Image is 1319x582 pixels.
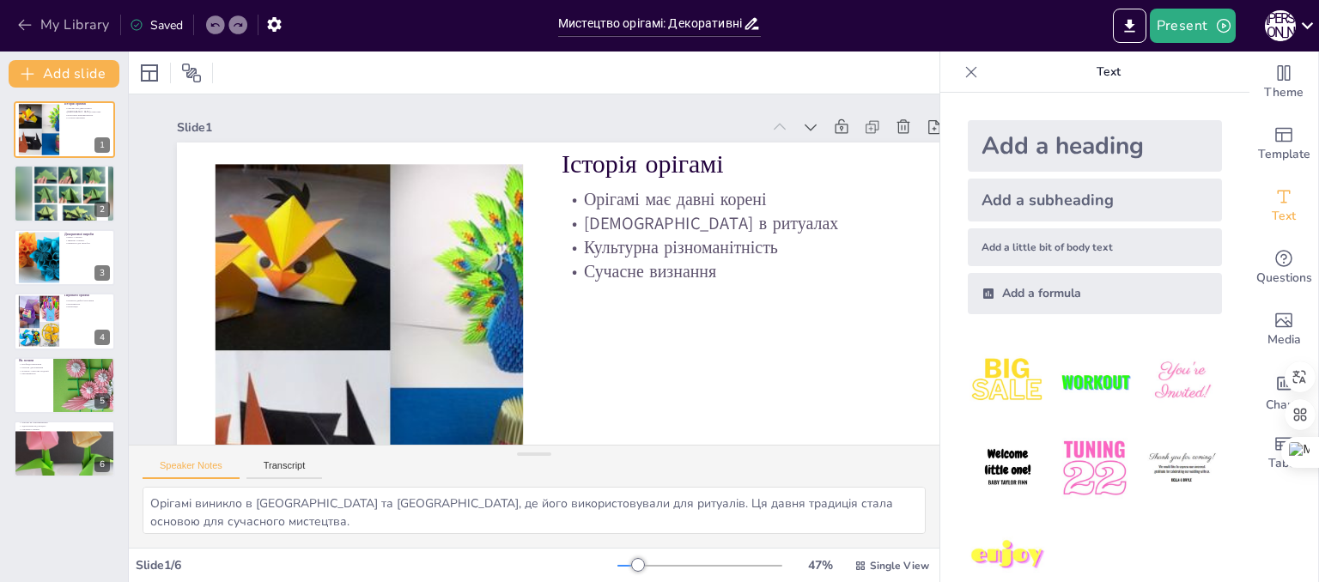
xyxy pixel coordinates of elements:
[64,102,110,107] p: Історія орігамі
[64,239,110,242] p: Тварини з паперу
[562,146,908,182] p: Історія орігамі
[14,357,115,414] div: 5
[1264,83,1304,102] span: Theme
[19,372,85,375] p: Експерименти
[1272,207,1296,226] span: Text
[64,111,110,114] p: [DEMOGRAPHIC_DATA] в ритуалах
[19,369,85,373] p: Початок з простих моделей
[558,11,743,36] input: Insert title
[968,342,1048,421] img: 1.jpeg
[19,366,85,369] p: Ресурси для навчання
[64,302,110,306] p: Креативність
[14,421,115,477] div: 6
[1249,175,1318,237] div: Add text boxes
[1055,428,1134,508] img: 5.jpeg
[94,330,110,345] div: 4
[968,120,1222,172] div: Add a heading
[1249,299,1318,361] div: Add images, graphics, shapes or video
[246,460,323,479] button: Transcript
[64,242,110,246] p: Прикраси для інтер'єру
[562,235,908,259] p: Культурна різноманітність
[1265,10,1296,41] div: А [PERSON_NAME]
[14,101,115,158] div: 1
[94,457,110,472] div: 6
[1267,330,1301,349] span: Media
[968,179,1222,221] div: Add a subheading
[13,11,117,39] button: My Library
[1265,9,1296,43] button: А [PERSON_NAME]
[1142,342,1222,421] img: 3.jpeg
[19,362,85,366] p: Необхідні матеріали
[64,113,110,117] p: Культурна різноманітність
[9,60,119,88] button: Add slide
[143,487,926,534] textarea: Орігамі виникло в [GEOGRAPHIC_DATA] та [GEOGRAPHIC_DATA], де його використовували для ритуалів. Ц...
[64,300,110,303] p: Розвиток дрібної моторики
[1142,428,1222,508] img: 6.jpeg
[562,188,908,212] p: Орігамі має давні корені
[799,557,841,573] div: 47 %
[1150,9,1236,43] button: Present
[64,294,110,299] p: Переваги орігамі
[19,358,85,363] p: Як почати
[14,165,115,221] div: 2
[64,306,110,309] p: Релаксація
[181,63,202,83] span: Position
[64,232,110,237] p: Декоративні вироби
[562,211,908,235] p: [DEMOGRAPHIC_DATA] в ритуалах
[94,393,110,409] div: 5
[1113,9,1146,43] button: Export to PowerPoint
[14,293,115,349] div: 4
[985,52,1232,93] p: Text
[19,421,110,425] p: Орігамі як самовираження
[1249,113,1318,175] div: Add ready made slides
[136,557,617,573] div: Slide 1 / 6
[94,137,110,153] div: 1
[562,259,908,283] p: Сучасне визнання
[968,228,1222,266] div: Add a little bit of body text
[1266,396,1302,415] span: Charts
[64,235,110,239] p: Квіти з орігамі
[143,460,240,479] button: Speaker Notes
[1249,361,1318,422] div: Add charts and graphs
[1268,454,1299,473] span: Table
[136,59,163,87] div: Layout
[1256,269,1312,288] span: Questions
[1249,422,1318,484] div: Add a table
[1055,342,1134,421] img: 2.jpeg
[130,17,183,33] div: Saved
[1249,52,1318,113] div: Change the overall theme
[1249,237,1318,299] div: Get real-time input from your audience
[94,265,110,281] div: 3
[19,424,110,427] p: Задоволення від процесу
[968,428,1048,508] img: 4.jpeg
[64,117,110,120] p: Сучасне визнання
[14,229,115,286] div: 3
[968,273,1222,314] div: Add a formula
[1258,145,1310,164] span: Template
[19,427,110,431] p: Спільнота орігамі
[94,202,110,217] div: 2
[177,119,761,136] div: Slide 1
[64,107,110,111] p: Орігамі має давні корені
[870,559,929,573] span: Single View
